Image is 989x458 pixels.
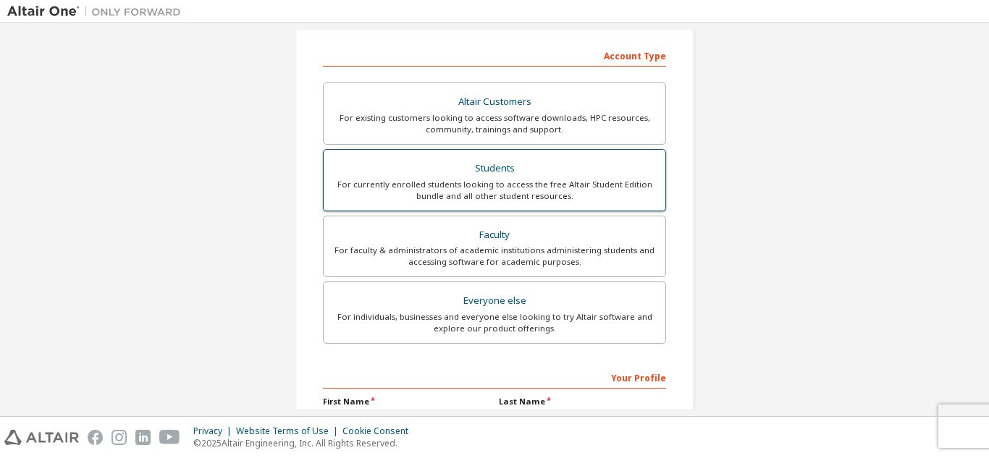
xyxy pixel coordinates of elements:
img: facebook.svg [88,430,103,445]
img: altair_logo.svg [4,430,79,445]
div: Altair Customers [332,92,657,112]
div: Cookie Consent [342,425,417,437]
img: youtube.svg [159,430,180,445]
div: Privacy [193,425,236,437]
div: For currently enrolled students looking to access the free Altair Student Edition bundle and all ... [332,179,657,202]
label: First Name [323,396,490,407]
label: Last Name [499,396,666,407]
img: linkedin.svg [135,430,151,445]
p: © 2025 Altair Engineering, Inc. All Rights Reserved. [193,437,417,449]
div: Everyone else [332,291,657,311]
div: For existing customers looking to access software downloads, HPC resources, community, trainings ... [332,112,657,135]
div: Your Profile [323,365,666,389]
div: Account Type [323,43,666,67]
div: Students [332,158,657,179]
div: For faculty & administrators of academic institutions administering students and accessing softwa... [332,245,657,268]
img: instagram.svg [111,430,127,445]
div: For individuals, businesses and everyone else looking to try Altair software and explore our prod... [332,311,657,334]
div: Website Terms of Use [236,425,342,437]
img: Altair One [7,4,188,19]
div: Faculty [332,225,657,245]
